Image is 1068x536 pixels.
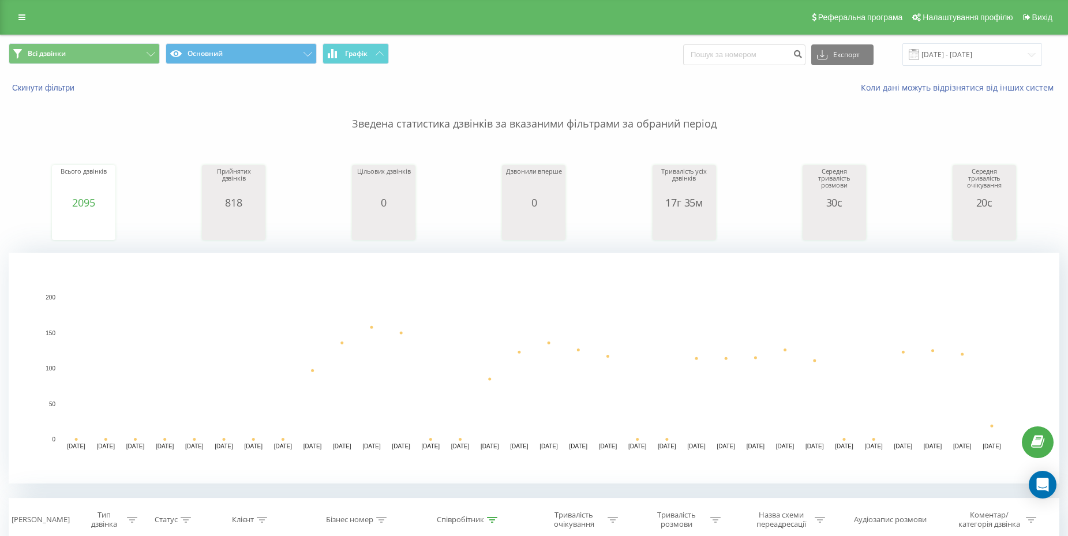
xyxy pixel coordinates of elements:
div: 20с [955,197,1013,208]
text: 200 [46,294,55,301]
text: [DATE] [835,443,853,449]
text: [DATE] [776,443,795,449]
button: Основний [166,43,317,64]
text: [DATE] [244,443,263,449]
div: Коментар/категорія дзвінка [955,510,1023,530]
text: [DATE] [747,443,765,449]
text: [DATE] [687,443,706,449]
svg: A chart. [9,253,1059,483]
text: [DATE] [392,443,410,449]
svg: A chart. [655,208,713,243]
text: 100 [46,365,55,372]
div: Тривалість розмови [646,510,707,530]
div: Тривалість усіх дзвінків [655,168,713,197]
text: [DATE] [274,443,293,449]
text: [DATE] [599,443,617,449]
p: Зведена статистика дзвінків за вказаними фільтрами за обраний період [9,93,1059,132]
text: [DATE] [126,443,145,449]
div: 818 [205,197,263,208]
text: [DATE] [333,443,351,449]
div: 2095 [55,197,113,208]
text: 0 [52,436,55,443]
span: Реферальна програма [818,13,903,22]
div: Тип дзвінка [85,510,124,530]
div: Назва схеми переадресації [750,510,812,530]
text: 150 [46,330,55,336]
div: Бізнес номер [326,515,373,525]
text: [DATE] [422,443,440,449]
text: [DATE] [451,443,470,449]
div: Open Intercom Messenger [1029,471,1056,498]
div: 30с [805,197,863,208]
div: 0 [505,197,563,208]
text: [DATE] [569,443,588,449]
div: Аудіозапис розмови [854,515,927,525]
div: Прийнятих дзвінків [205,168,263,197]
span: Вихід [1032,13,1052,22]
svg: A chart. [205,208,263,243]
div: Дзвонили вперше [505,168,563,197]
div: Тривалість очікування [543,510,605,530]
text: [DATE] [628,443,647,449]
svg: A chart. [55,208,113,243]
a: Коли дані можуть відрізнятися вiд інших систем [861,82,1059,93]
span: Графік [345,50,368,58]
text: 50 [49,401,56,407]
div: Цільових дзвінків [355,168,413,197]
svg: A chart. [355,208,413,243]
div: Середня тривалість розмови [805,168,863,197]
text: [DATE] [924,443,942,449]
text: [DATE] [156,443,174,449]
input: Пошук за номером [683,44,805,65]
text: [DATE] [303,443,322,449]
text: [DATE] [67,443,85,449]
div: Співробітник [437,515,484,525]
div: Статус [155,515,178,525]
text: [DATE] [481,443,499,449]
text: [DATE] [953,443,972,449]
text: [DATE] [185,443,204,449]
button: Всі дзвінки [9,43,160,64]
text: [DATE] [215,443,233,449]
text: [DATE] [894,443,913,449]
text: [DATE] [983,443,1001,449]
span: Налаштування профілю [923,13,1013,22]
svg: A chart. [505,208,563,243]
text: [DATE] [362,443,381,449]
div: 17г 35м [655,197,713,208]
button: Експорт [811,44,874,65]
svg: A chart. [955,208,1013,243]
button: Графік [323,43,389,64]
div: Клієнт [232,515,254,525]
span: Всі дзвінки [28,49,66,58]
text: [DATE] [510,443,529,449]
text: [DATE] [717,443,735,449]
svg: A chart. [805,208,863,243]
button: Скинути фільтри [9,83,80,93]
text: [DATE] [864,443,883,449]
text: [DATE] [539,443,558,449]
div: Середня тривалість очікування [955,168,1013,197]
text: [DATE] [805,443,824,449]
text: [DATE] [658,443,676,449]
div: Всього дзвінків [55,168,113,197]
div: 0 [355,197,413,208]
text: [DATE] [97,443,115,449]
div: [PERSON_NAME] [12,515,70,525]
